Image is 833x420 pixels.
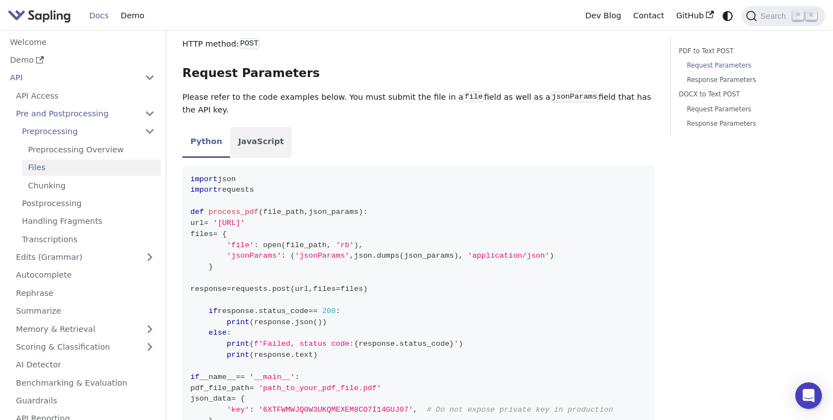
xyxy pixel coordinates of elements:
[358,241,363,249] span: ,
[395,340,399,348] span: .
[22,141,161,157] a: Preprocessing Overview
[227,252,281,260] span: 'jsonParams'
[209,307,217,315] span: if
[190,219,204,227] span: url
[336,241,354,249] span: 'rb'
[200,373,236,381] span: __name__
[687,104,809,115] a: Request Parameters
[16,196,161,212] a: Postprocessing
[291,252,295,260] span: (
[295,351,313,359] span: text
[182,38,654,51] p: HTTP method:
[449,340,454,348] span: }
[336,307,340,315] span: :
[313,351,317,359] span: )
[217,175,236,183] span: json
[190,285,227,293] span: response
[687,119,809,129] a: Response Parameters
[550,91,598,103] code: jsonParams
[209,329,227,337] span: else
[190,186,217,194] span: import
[336,285,340,293] span: =
[295,285,309,293] span: url
[286,241,327,249] span: file_path
[404,252,454,260] span: json_params
[190,384,250,392] span: pdf_file_path
[227,340,250,348] span: print
[720,8,736,24] button: Switch between dark and light mode (currently system mode)
[10,375,161,391] a: Benchmarking & Evaluation
[217,307,254,315] span: response
[313,318,317,326] span: (
[272,285,291,293] span: post
[10,267,161,283] a: Autocomplete
[182,66,654,81] h3: Request Parameters
[354,241,358,249] span: )
[227,318,250,326] span: print
[83,7,115,24] a: Docs
[8,8,75,24] a: Sapling.ai
[240,395,245,403] span: {
[115,7,150,24] a: Demo
[308,285,313,293] span: ,
[227,351,250,359] span: print
[454,252,459,260] span: )
[679,46,813,57] a: PDF to Text POST
[10,88,161,104] a: API Access
[363,285,368,293] span: )
[295,373,299,381] span: :
[757,12,793,21] span: Search
[209,208,258,216] span: process_pdf
[687,75,809,85] a: Response Parameters
[227,329,231,337] span: :
[291,318,295,326] span: .
[399,340,449,348] span: status_code
[217,186,254,194] span: requests
[463,91,484,103] code: file
[258,406,413,414] span: '6XTFWMWJQ0W3UKQMEXEM8CO7I14GUJ07'
[304,208,308,216] span: ,
[190,208,204,216] span: def
[254,351,291,359] span: response
[10,285,161,301] a: Rephrase
[4,70,139,86] a: API
[281,241,286,249] span: (
[190,395,231,403] span: json_data
[363,208,368,216] span: :
[182,91,654,117] p: Please refer to the code examples below. You must submit the file in a field as well as a field t...
[295,252,349,260] span: 'jsonParams'
[349,252,354,260] span: ,
[250,373,295,381] span: '__main__'
[213,219,245,227] span: '[URL]'
[222,230,227,238] span: {
[209,263,213,271] span: }
[250,318,254,326] span: (
[354,252,372,260] span: json
[295,318,313,326] span: json
[263,241,281,249] span: open
[308,307,317,315] span: ==
[182,127,230,158] li: Python
[291,285,295,293] span: (
[239,38,260,49] code: POST
[22,160,161,176] a: Files
[10,321,161,337] a: Memory & Retrieval
[459,340,463,348] span: )
[190,373,199,381] span: if
[250,340,254,348] span: (
[354,340,358,348] span: {
[308,208,358,216] span: json_params
[4,34,161,50] a: Welcome
[250,406,254,414] span: :
[358,340,395,348] span: response
[670,7,719,24] a: GitHub
[327,241,331,249] span: ,
[231,285,268,293] span: requests
[579,7,627,24] a: Dev Blog
[10,303,161,319] a: Summarize
[258,307,308,315] span: status_code
[322,307,336,315] span: 200
[793,11,804,21] kbd: ⌘
[687,60,809,71] a: Request Parameters
[413,406,418,414] span: ,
